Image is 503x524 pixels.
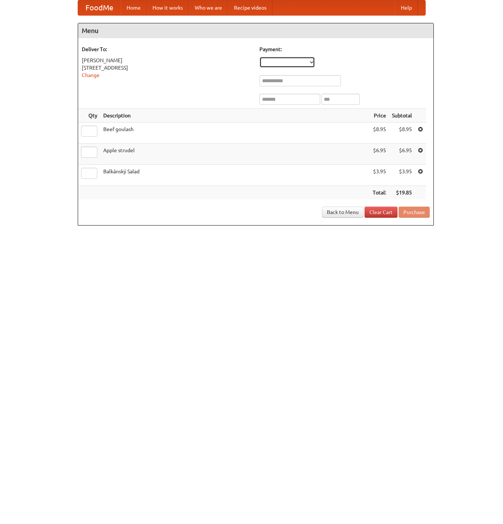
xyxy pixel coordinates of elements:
td: Balkánský Salad [100,165,370,186]
h5: Payment: [259,46,430,53]
a: Home [121,0,147,15]
a: Clear Cart [365,207,398,218]
td: $8.95 [370,123,389,144]
th: Total: [370,186,389,200]
td: Beef goulash [100,123,370,144]
a: How it works [147,0,189,15]
th: $19.85 [389,186,415,200]
td: $6.95 [389,144,415,165]
th: Price [370,109,389,123]
td: $6.95 [370,144,389,165]
th: Qty [78,109,100,123]
td: $3.95 [370,165,389,186]
td: $3.95 [389,165,415,186]
a: Change [82,72,100,78]
div: [PERSON_NAME] [82,57,252,64]
a: Recipe videos [228,0,272,15]
a: Help [395,0,418,15]
th: Description [100,109,370,123]
th: Subtotal [389,109,415,123]
button: Purchase [399,207,430,218]
h4: Menu [78,23,433,38]
td: $8.95 [389,123,415,144]
a: Who we are [189,0,228,15]
a: Back to Menu [322,207,363,218]
div: [STREET_ADDRESS] [82,64,252,71]
a: FoodMe [78,0,121,15]
td: Apple strudel [100,144,370,165]
h5: Deliver To: [82,46,252,53]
